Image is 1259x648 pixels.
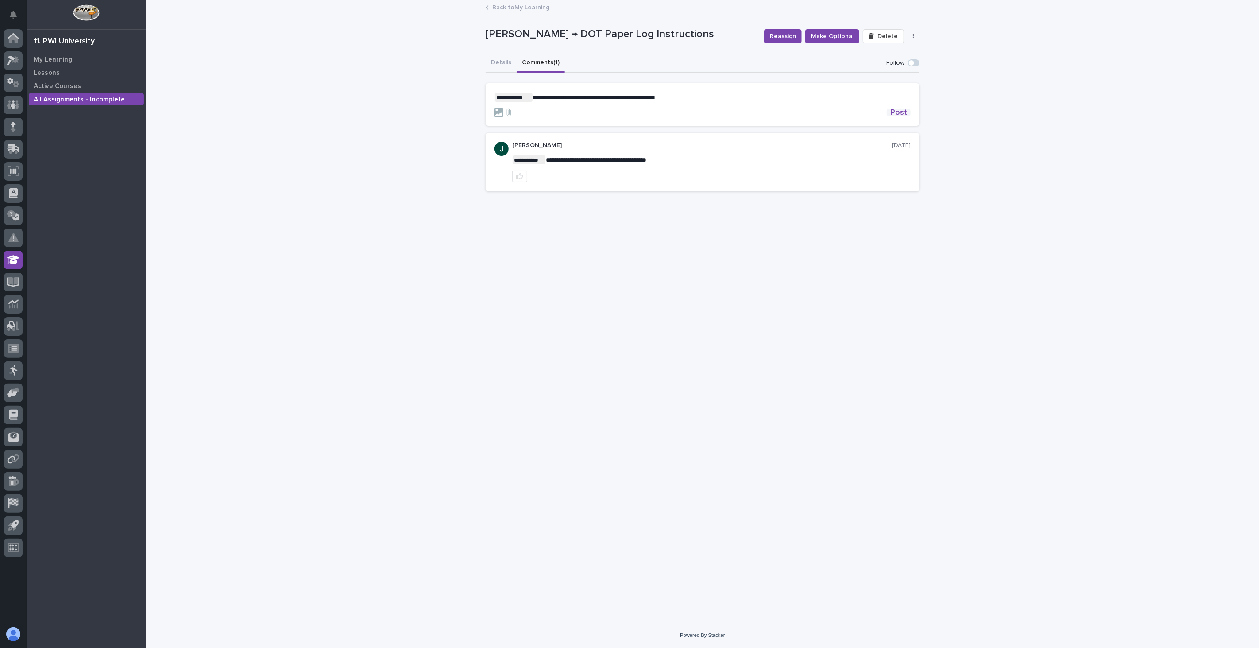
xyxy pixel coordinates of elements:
[34,82,81,90] p: Active Courses
[892,142,911,149] p: [DATE]
[27,79,146,93] a: Active Courses
[34,69,60,77] p: Lessons
[680,632,725,638] a: Powered By Stacker
[512,171,527,182] button: like this post
[492,2,549,12] a: Back toMy Learning
[27,93,146,106] a: All Assignments - Incomplete
[811,32,853,41] span: Make Optional
[890,109,907,116] span: Post
[34,37,95,47] div: 11. PWI University
[73,4,99,21] img: Workspace Logo
[764,29,802,43] button: Reassign
[27,53,146,66] a: My Learning
[486,54,517,73] button: Details
[886,59,904,67] p: Follow
[770,32,796,41] span: Reassign
[4,625,23,644] button: users-avatar
[512,142,892,149] p: [PERSON_NAME]
[34,96,125,104] p: All Assignments - Incomplete
[486,28,757,41] p: [PERSON_NAME] → DOT Paper Log Instructions
[863,29,904,43] button: Delete
[887,109,911,116] button: Post
[34,56,72,64] p: My Learning
[494,142,509,156] img: AATXAJzKHBjIVkmOEWMd7CrWKgKOc1AT7c5NBq-GLKw_=s96-c
[27,66,146,79] a: Lessons
[11,11,23,25] div: Notifications
[805,29,859,43] button: Make Optional
[4,5,23,24] button: Notifications
[878,33,898,39] span: Delete
[517,54,565,73] button: Comments (1)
